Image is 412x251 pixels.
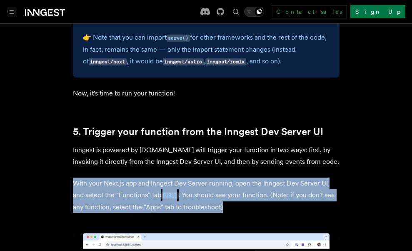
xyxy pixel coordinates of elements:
[163,58,204,65] code: inngest/astro
[73,144,340,168] p: Inngest is powered by [DOMAIN_NAME] will trigger your function in two ways: first, by invoking it...
[161,191,179,199] a: [URL]
[73,126,323,138] a: 5. Trigger your function from the Inngest Dev Server UI
[167,35,190,42] code: serve()
[7,7,17,17] button: Toggle navigation
[231,7,241,17] button: Find something...
[73,88,340,99] p: Now, it's time to run your function!
[350,5,405,18] a: Sign Up
[205,58,246,65] code: inngest/remix
[244,7,264,17] button: Toggle dark mode
[89,58,127,65] code: inngest/next
[167,33,190,41] a: serve()
[83,32,330,68] p: 👉 Note that you can import for other frameworks and the rest of the code, in fact, remains the sa...
[161,192,179,199] code: [URL]
[271,5,347,18] a: Contact sales
[73,178,340,213] p: With your Next.js app and Inngest Dev Server running, open the Inngest Dev Server UI and select t...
